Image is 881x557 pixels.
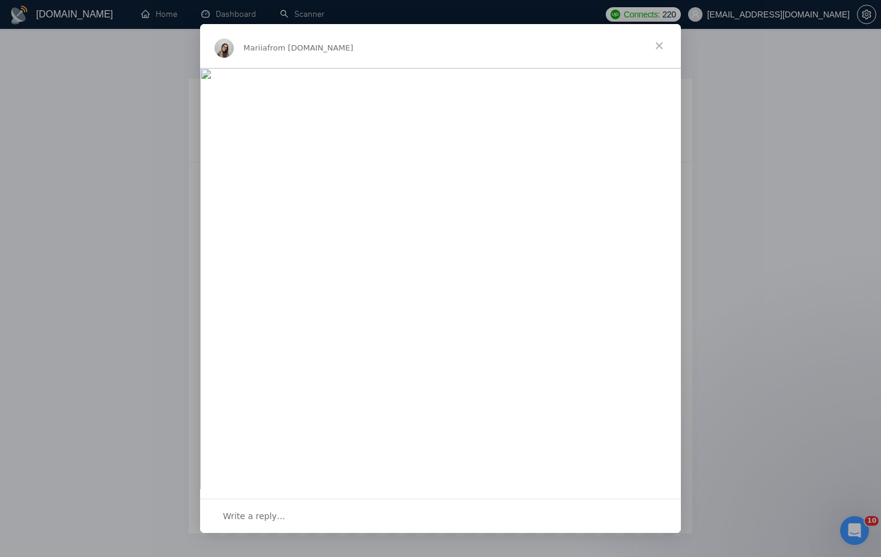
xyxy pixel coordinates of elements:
[215,38,234,58] img: Profile image for Mariia
[267,43,353,52] span: from [DOMAIN_NAME]
[223,508,285,524] span: Write a reply…
[200,499,681,533] div: Open conversation and reply
[243,43,267,52] span: Mariia
[638,24,681,67] span: Close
